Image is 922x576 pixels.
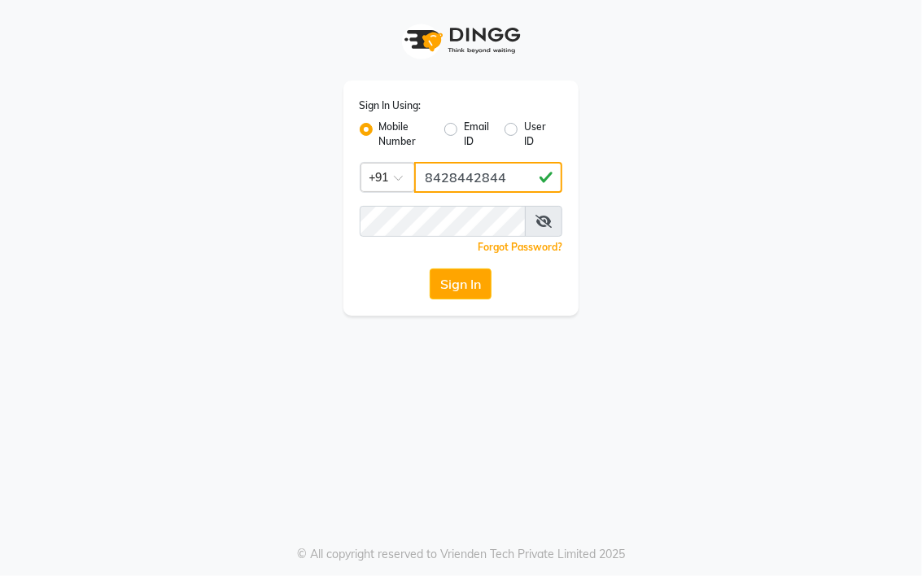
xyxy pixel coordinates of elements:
label: User ID [524,120,549,149]
a: Forgot Password? [478,241,562,253]
label: Sign In Using: [360,98,422,113]
input: Username [414,162,563,193]
label: Email ID [464,120,492,149]
button: Sign In [430,268,492,299]
label: Mobile Number [379,120,431,149]
img: logo1.svg [395,16,526,64]
input: Username [360,206,527,237]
